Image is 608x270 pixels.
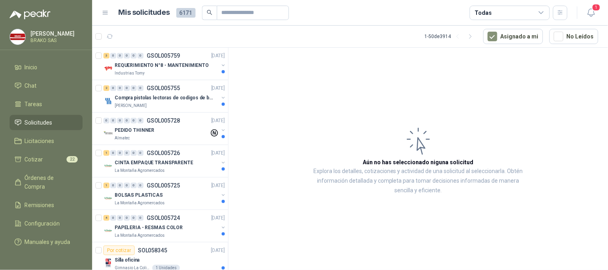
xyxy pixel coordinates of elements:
img: Logo peakr [10,10,50,19]
p: GSOL005728 [147,118,180,123]
div: 0 [110,150,116,156]
p: Compra pistolas lectoras de codigos de barras [115,94,214,102]
span: 6171 [176,8,196,18]
span: 22 [67,156,78,163]
div: 0 [137,85,143,91]
div: 0 [117,150,123,156]
span: Órdenes de Compra [25,173,75,191]
button: Asignado a mi [483,29,543,44]
span: Licitaciones [25,137,55,145]
p: [PERSON_NAME] [30,31,81,36]
span: Inicio [25,63,38,72]
a: Remisiones [10,197,83,213]
p: GSOL005755 [147,85,180,91]
p: GSOL005726 [147,150,180,156]
a: Manuales y ayuda [10,234,83,250]
a: 2 0 0 0 0 0 GSOL005755[DATE] Company LogoCompra pistolas lectoras de codigos de barras[PERSON_NAME] [103,83,226,109]
a: Tareas [10,97,83,112]
div: 0 [117,53,123,58]
p: La Montaña Agromercados [115,200,165,206]
span: Chat [25,81,37,90]
span: Manuales y ayuda [25,238,71,246]
h3: Aún no has seleccionado niguna solicitud [363,158,474,167]
div: 1 [103,183,109,188]
button: 1 [584,6,598,20]
span: Remisiones [25,201,55,210]
div: 0 [117,215,123,221]
a: Licitaciones [10,133,83,149]
p: Explora los detalles, cotizaciones y actividad de una solicitud al seleccionarla. Obtén informaci... [309,167,528,195]
div: 0 [131,183,137,188]
a: Chat [10,78,83,93]
div: 0 [137,53,143,58]
a: 4 0 0 0 0 0 GSOL005724[DATE] Company LogoPAPELERIA - RESMAS COLORLa Montaña Agromercados [103,213,226,239]
div: 0 [110,118,116,123]
span: search [207,10,212,15]
span: Tareas [25,100,42,109]
img: Company Logo [103,96,113,106]
p: GSOL005724 [147,215,180,221]
div: 0 [117,183,123,188]
div: Por cotizar [103,246,135,255]
span: Configuración [25,219,60,228]
p: GSOL005725 [147,183,180,188]
p: GSOL005759 [147,53,180,58]
a: 1 0 0 0 0 0 GSOL005726[DATE] Company LogoCINTA EMPAQUE TRANSPARENTELa Montaña Agromercados [103,148,226,174]
p: La Montaña Agromercados [115,232,165,239]
span: 1 [592,4,601,11]
div: 0 [110,53,116,58]
a: Órdenes de Compra [10,170,83,194]
div: 0 [124,118,130,123]
div: 0 [124,215,130,221]
a: 1 0 0 0 0 0 GSOL005725[DATE] Company LogoBOLSAS PLASTICASLa Montaña Agromercados [103,181,226,206]
p: CINTA EMPAQUE TRANSPARENTE [115,159,193,167]
div: 0 [137,150,143,156]
img: Company Logo [103,129,113,138]
p: [DATE] [211,85,225,92]
span: Solicitudes [25,118,53,127]
p: SOL058345 [138,248,167,253]
div: 0 [137,183,143,188]
div: 0 [110,85,116,91]
a: 3 0 0 0 0 0 GSOL005759[DATE] Company LogoREQUERIMIENTO N°8 - MANTENIMIENTOIndustrias Tomy [103,51,226,77]
div: 0 [137,118,143,123]
h1: Mis solicitudes [119,7,170,18]
div: 0 [117,85,123,91]
img: Company Logo [103,226,113,236]
div: 1 - 50 de 3914 [425,30,477,43]
div: 2 [103,85,109,91]
p: [DATE] [211,182,225,189]
div: 0 [103,118,109,123]
div: 0 [131,85,137,91]
p: [PERSON_NAME] [115,103,147,109]
p: [DATE] [211,117,225,125]
div: 4 [103,215,109,221]
div: Todas [475,8,492,17]
a: Configuración [10,216,83,231]
p: REQUERIMIENTO N°8 - MANTENIMIENTO [115,62,209,69]
p: Silla oficina [115,256,139,264]
p: [DATE] [211,214,225,222]
img: Company Logo [103,161,113,171]
div: 0 [124,53,130,58]
p: PEDIDO THINNER [115,127,154,134]
p: BOLSAS PLASTICAS [115,191,163,199]
button: No Leídos [549,29,598,44]
div: 0 [117,118,123,123]
img: Company Logo [103,64,113,73]
p: [DATE] [211,149,225,157]
div: 0 [137,215,143,221]
img: Company Logo [10,29,25,44]
div: 1 [103,150,109,156]
div: 0 [131,118,137,123]
img: Company Logo [103,193,113,203]
div: 0 [124,183,130,188]
p: Industrias Tomy [115,70,145,77]
div: 0 [131,150,137,156]
p: BRAKO SAS [30,38,81,43]
div: 0 [110,183,116,188]
p: Almatec [115,135,130,141]
a: Cotizar22 [10,152,83,167]
a: Solicitudes [10,115,83,130]
div: 0 [131,215,137,221]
